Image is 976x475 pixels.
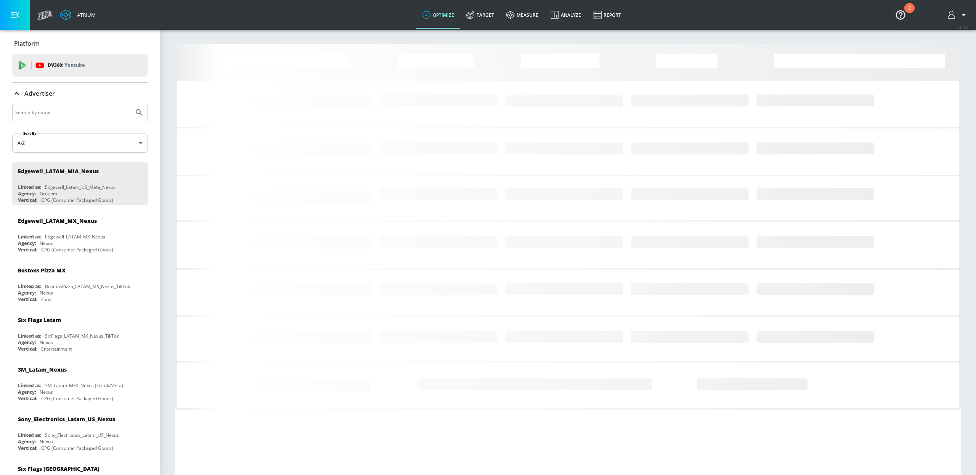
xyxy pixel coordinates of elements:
[18,445,37,451] div: Vertical:
[12,134,148,153] div: A-Z
[12,54,148,77] div: DV360: Youtube
[41,395,113,402] div: CPG (Consumer Packaged Goods)
[18,197,37,203] div: Vertical:
[45,233,105,240] div: Edgewell_LATAM_MX_Nexus
[45,333,119,339] div: SixFlags_LATAM_MX_Nexus_TikTok
[45,283,130,290] div: BostonsPizza_LATAM_MX_Nexus_TikTok
[40,339,53,346] div: Nexus
[40,290,53,296] div: Nexus
[22,131,38,136] label: Sort By
[460,1,500,29] a: Target
[40,438,53,445] div: Nexus
[12,162,148,205] div: Edgewell_LATAM_MIA_NexusLinked as:Edgewell_Latam_US_Meta_NexusAgency:GroupmVertical:CPG (Consumer...
[12,311,148,354] div: Six Flags LatamLinked as:SixFlags_LATAM_MX_Nexus_TikTokAgency:NexusVertical:Entertainment
[48,61,85,69] p: DV360:
[40,190,57,197] div: Groupm
[12,410,148,453] div: Sony_Electronics_Latam_US_NexusLinked as:Sony_Electronics_Latam_US_NexusAgency:NexusVertical:CPG ...
[60,9,96,21] a: Atrium
[41,346,72,352] div: Entertainment
[41,445,113,451] div: CPG (Consumer Packaged Goods)
[12,360,148,404] div: 3M_Latam_NexusLinked as:3M_Latam_MEX_Nexus (Tiktok/Meta)Agency:NexusVertical:CPG (Consumer Packag...
[12,83,148,104] div: Advertiser
[64,61,85,69] p: Youtube
[18,415,115,423] div: Sony_Electronics_Latam_US_Nexus
[14,39,40,48] p: Platform
[45,432,119,438] div: Sony_Electronics_Latam_US_Nexus
[18,184,41,190] div: Linked as:
[41,246,113,253] div: CPG (Consumer Packaged Goods)
[74,11,96,18] div: Atrium
[18,465,100,472] div: Six Flags [GEOGRAPHIC_DATA]
[18,366,67,373] div: 3M_Latam_Nexus
[18,267,66,274] div: Bostons Pizza MX
[18,190,36,197] div: Agency:
[45,184,116,190] div: Edgewell_Latam_US_Meta_Nexus
[24,89,55,98] p: Advertiser
[41,296,51,303] div: Food
[12,261,148,304] div: Bostons Pizza MXLinked as:BostonsPizza_LATAM_MX_Nexus_TikTokAgency:NexusVertical:Food
[890,4,911,25] button: Open Resource Center, 2 new notifications
[18,346,37,352] div: Vertical:
[15,108,131,118] input: Search by name
[500,1,544,29] a: measure
[18,217,97,224] div: Edgewell_LATAM_MX_Nexus
[12,211,148,255] div: Edgewell_LATAM_MX_NexusLinked as:Edgewell_LATAM_MX_NexusAgency:NexusVertical:CPG (Consumer Packag...
[18,438,36,445] div: Agency:
[18,339,36,346] div: Agency:
[416,1,460,29] a: optimize
[958,25,968,29] span: v 4.19.0
[40,240,53,246] div: Nexus
[45,382,123,389] div: 3M_Latam_MEX_Nexus (Tiktok/Meta)
[587,1,627,29] a: Report
[18,395,37,402] div: Vertical:
[18,167,99,175] div: Edgewell_LATAM_MIA_Nexus
[908,8,911,18] div: 2
[18,240,36,246] div: Agency:
[18,382,41,389] div: Linked as:
[18,283,41,290] div: Linked as:
[18,316,61,324] div: Six Flags Latam
[12,33,148,54] div: Platform
[18,290,36,296] div: Agency:
[544,1,587,29] a: Analyze
[18,296,37,303] div: Vertical:
[40,389,53,395] div: Nexus
[18,389,36,395] div: Agency:
[41,197,113,203] div: CPG (Consumer Packaged Goods)
[18,246,37,253] div: Vertical:
[18,233,41,240] div: Linked as:
[18,432,41,438] div: Linked as:
[18,333,41,339] div: Linked as:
